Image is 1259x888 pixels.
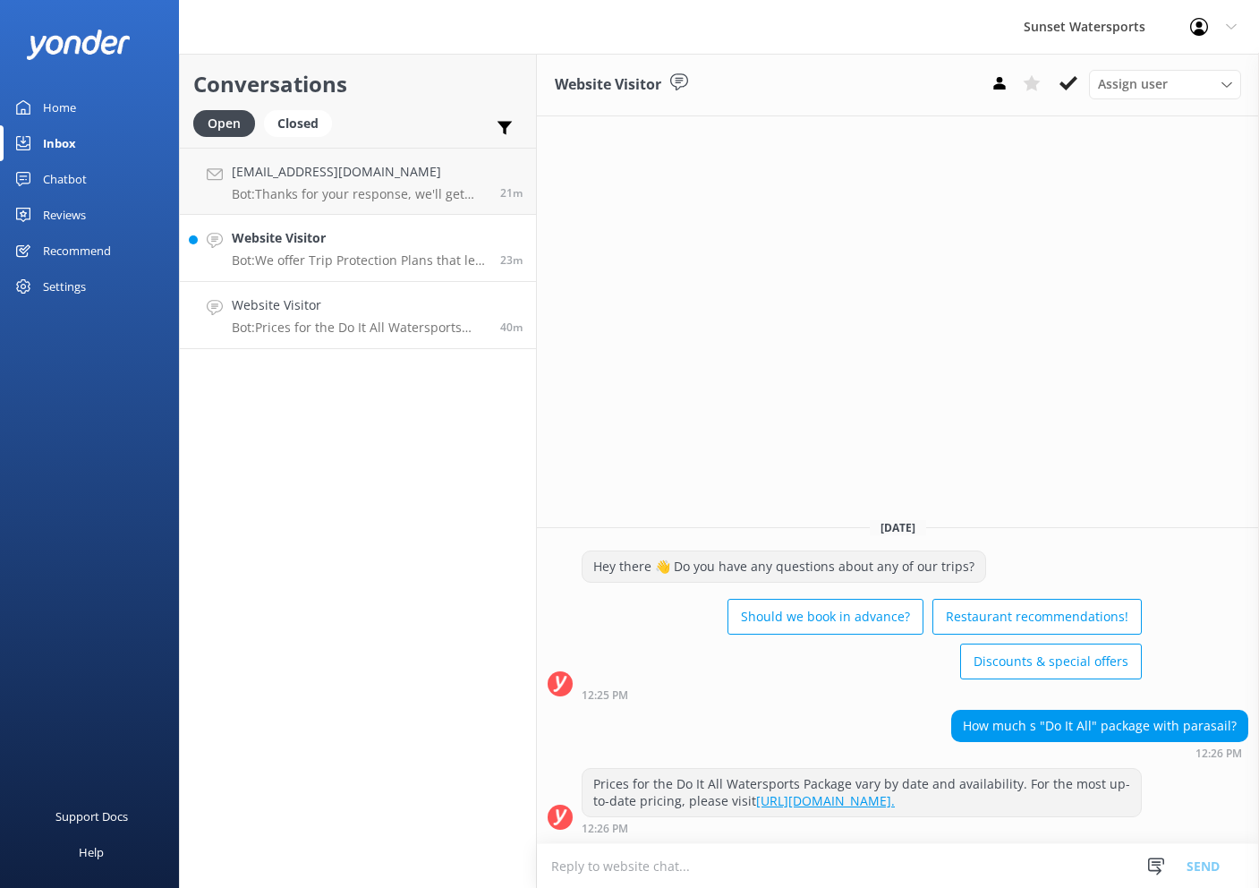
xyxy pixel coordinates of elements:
div: 11:26am 15-Aug-2025 (UTC -05:00) America/Cancun [951,747,1248,759]
div: 11:26am 15-Aug-2025 (UTC -05:00) America/Cancun [582,822,1142,834]
div: Hey there 👋 Do you have any questions about any of our trips? [583,551,985,582]
div: Support Docs [55,798,128,834]
div: How much s "Do It All" package with parasail? [952,711,1247,741]
div: Prices for the Do It All Watersports Package vary by date and availability. For the most up-to-da... [583,769,1141,816]
a: Closed [264,113,341,132]
span: 11:26am 15-Aug-2025 (UTC -05:00) America/Cancun [500,320,523,335]
span: 11:46am 15-Aug-2025 (UTC -05:00) America/Cancun [500,185,523,201]
p: Bot: Prices for the Do It All Watersports Package vary by date and availability. For the most up-... [232,320,487,336]
p: Bot: Thanks for your response, we'll get back to you as soon as we can during opening hours. [232,186,487,202]
a: [EMAIL_ADDRESS][DOMAIN_NAME]Bot:Thanks for your response, we'll get back to you as soon as we can... [180,148,536,215]
div: Chatbot [43,161,87,197]
div: Inbox [43,125,76,161]
a: Open [193,113,264,132]
h2: Conversations [193,67,523,101]
h4: Website Visitor [232,295,487,315]
div: Home [43,90,76,125]
span: 11:43am 15-Aug-2025 (UTC -05:00) America/Cancun [500,252,523,268]
span: [DATE] [870,520,926,535]
strong: 12:26 PM [1195,748,1242,759]
div: Open [193,110,255,137]
h3: Website Visitor [555,73,661,97]
div: Recommend [43,233,111,269]
div: Settings [43,269,86,304]
a: [URL][DOMAIN_NAME]. [756,792,895,809]
img: yonder-white-logo.png [27,30,130,59]
button: Discounts & special offers [960,644,1142,679]
a: Website VisitorBot:We offer Trip Protection Plans that let you cancel for any reason with no fees... [180,215,536,282]
strong: 12:25 PM [582,690,628,701]
div: Reviews [43,197,86,233]
button: Restaurant recommendations! [932,599,1142,635]
div: Help [79,834,104,870]
strong: 12:26 PM [582,824,628,834]
button: Should we book in advance? [727,599,923,635]
div: 11:25am 15-Aug-2025 (UTC -05:00) America/Cancun [582,688,1142,701]
h4: [EMAIL_ADDRESS][DOMAIN_NAME] [232,162,487,182]
a: Website VisitorBot:Prices for the Do It All Watersports Package vary by date and availability. Fo... [180,282,536,349]
p: Bot: We offer Trip Protection Plans that let you cancel for any reason with no fees. You’ll get a... [232,252,487,269]
div: Closed [264,110,332,137]
span: Assign user [1098,74,1168,94]
h4: Website Visitor [232,228,487,248]
div: Assign User [1089,70,1241,98]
